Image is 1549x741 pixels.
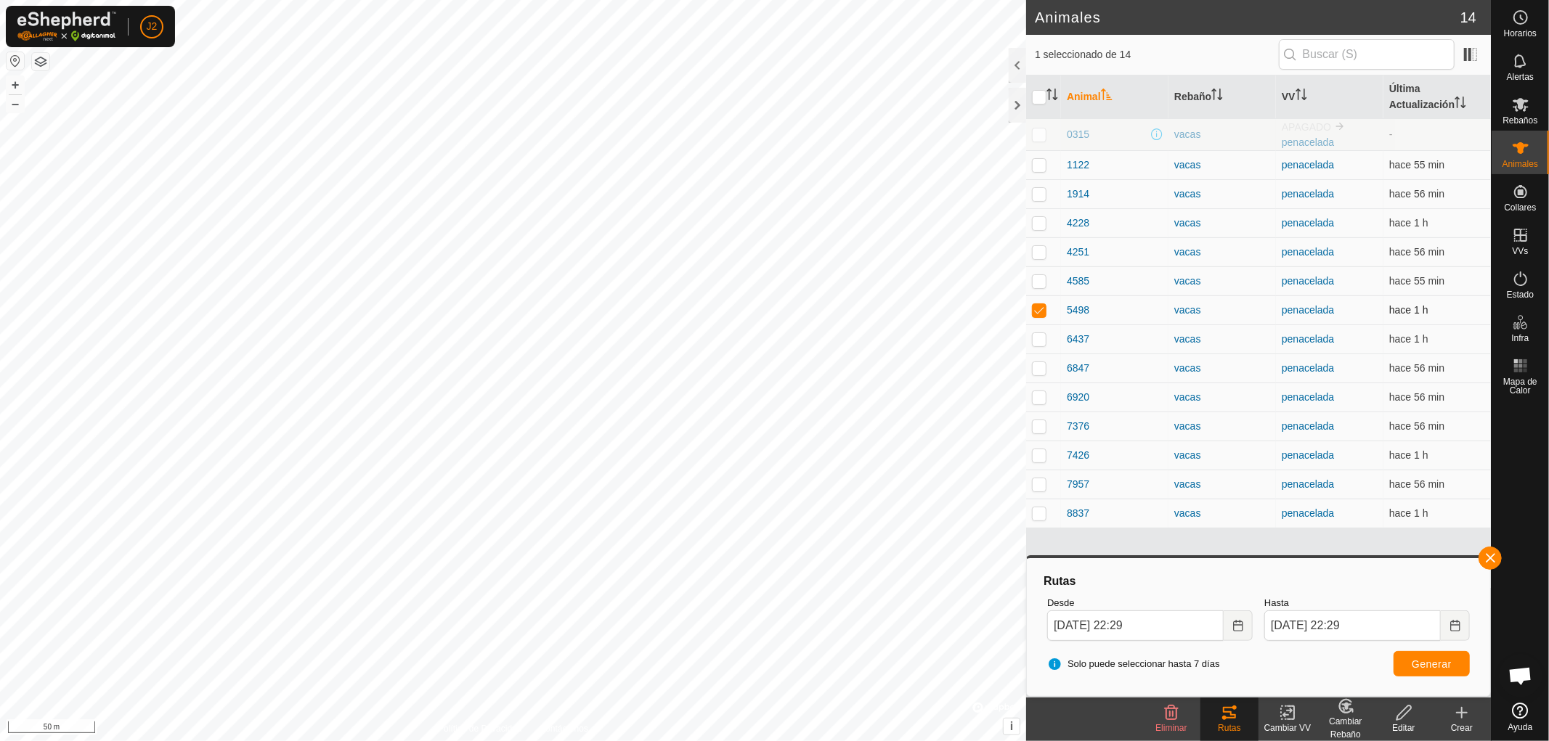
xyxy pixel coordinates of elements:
a: penacelada [1282,188,1334,200]
button: + [7,76,24,94]
img: hasta [1334,120,1346,132]
span: Animales [1503,160,1538,168]
div: Cambiar VV [1259,721,1317,734]
span: Infra [1511,334,1529,343]
th: Animal [1061,75,1168,119]
span: 26 sept 2025, 20:32 [1389,304,1428,316]
span: Collares [1504,203,1536,212]
span: 26 sept 2025, 20:32 [1389,449,1428,461]
p-sorticon: Activar para ordenar [1211,91,1223,102]
span: 4228 [1067,216,1089,231]
span: 8837 [1067,506,1089,521]
span: Eliminar [1155,723,1187,733]
span: APAGADO [1282,121,1331,133]
div: Rutas [1200,721,1259,734]
span: 26 sept 2025, 21:33 [1389,275,1444,287]
button: Choose Date [1441,610,1470,641]
button: Choose Date [1224,610,1253,641]
th: Última Actualización [1383,75,1491,119]
div: vacas [1174,157,1270,173]
a: penacelada [1282,507,1334,519]
label: Desde [1047,596,1253,610]
span: 26 sept 2025, 21:32 [1389,391,1444,403]
span: 0315 [1067,127,1089,142]
div: vacas [1174,303,1270,318]
th: VV [1276,75,1383,119]
h2: Animales [1035,9,1460,26]
span: Horarios [1504,29,1537,38]
span: 7957 [1067,477,1089,492]
a: penacelada [1282,136,1334,148]
span: 26 sept 2025, 21:32 [1389,362,1444,374]
span: 26 sept 2025, 21:33 [1389,420,1444,432]
img: Logo Gallagher [17,12,116,41]
span: 26 sept 2025, 21:33 [1389,159,1444,171]
a: Contáctenos [540,722,588,735]
span: Mapa de Calor [1495,377,1545,395]
input: Buscar (S) [1279,39,1455,70]
span: 7376 [1067,419,1089,434]
span: 1122 [1067,157,1089,173]
button: i [1004,719,1020,734]
div: vacas [1174,448,1270,463]
label: Hasta [1264,596,1470,610]
div: vacas [1174,506,1270,521]
button: Generar [1394,651,1470,676]
a: penacelada [1282,275,1334,287]
a: penacelada [1282,333,1334,345]
span: 1914 [1067,187,1089,202]
div: vacas [1174,419,1270,434]
p-sorticon: Activar para ordenar [1101,91,1113,102]
a: penacelada [1282,304,1334,316]
span: Solo puede seleccionar hasta 7 días [1047,657,1220,671]
div: vacas [1174,332,1270,347]
div: Cambiar Rebaño [1317,715,1375,741]
span: - [1389,128,1393,140]
span: 26 sept 2025, 20:32 [1389,333,1428,345]
span: 6437 [1067,332,1089,347]
span: Rebaños [1503,116,1537,125]
div: Chat abierto [1499,654,1542,697]
div: vacas [1174,361,1270,376]
div: Rutas [1041,573,1476,590]
button: Restablecer Mapa [7,52,24,70]
p-sorticon: Activar para ordenar [1455,99,1466,110]
span: 26 sept 2025, 21:33 [1389,478,1444,490]
span: 7426 [1067,448,1089,463]
span: 26 sept 2025, 21:32 [1389,246,1444,258]
div: vacas [1174,477,1270,492]
div: vacas [1174,274,1270,289]
span: Alertas [1507,73,1534,81]
div: vacas [1174,245,1270,260]
p-sorticon: Activar para ordenar [1296,91,1307,102]
p-sorticon: Activar para ordenar [1046,91,1058,102]
span: 26 sept 2025, 20:32 [1389,507,1428,519]
a: penacelada [1282,246,1334,258]
span: 26 sept 2025, 21:32 [1389,188,1444,200]
span: 14 [1460,7,1476,28]
div: vacas [1174,187,1270,202]
span: 6847 [1067,361,1089,376]
span: 5498 [1067,303,1089,318]
a: penacelada [1282,159,1334,171]
button: – [7,95,24,112]
a: penacelada [1282,391,1334,403]
span: J2 [147,19,158,34]
th: Rebaño [1168,75,1276,119]
a: Política de Privacidad [438,722,521,735]
a: Ayuda [1492,697,1549,737]
span: 4585 [1067,274,1089,289]
span: 4251 [1067,245,1089,260]
div: vacas [1174,390,1270,405]
a: penacelada [1282,478,1334,490]
span: Generar [1412,658,1452,670]
span: 1 seleccionado de 14 [1035,47,1279,62]
span: 26 sept 2025, 20:32 [1389,217,1428,229]
div: Editar [1375,721,1433,734]
div: vacas [1174,216,1270,231]
span: i [1010,720,1013,732]
a: penacelada [1282,217,1334,229]
div: Crear [1433,721,1491,734]
div: vacas [1174,127,1270,142]
a: penacelada [1282,449,1334,461]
